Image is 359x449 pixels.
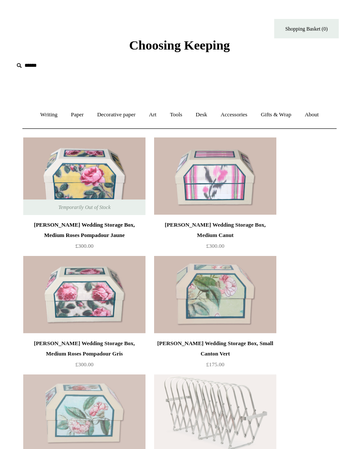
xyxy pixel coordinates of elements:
span: £300.00 [75,361,93,368]
span: £300.00 [75,243,93,249]
a: Antoinette Poisson Wedding Storage Box, Medium Canut Antoinette Poisson Wedding Storage Box, Medi... [154,137,276,215]
img: Antoinette Poisson Wedding Storage Box, Medium Canut [154,137,276,215]
a: Writing [34,103,64,126]
a: Shopping Basket (0) [274,19,339,38]
a: [PERSON_NAME] Wedding Storage Box, Medium Roses Pompadour Gris £300.00 [23,338,145,374]
a: [PERSON_NAME] Wedding Storage Box, Medium Canut £300.00 [154,220,276,255]
a: Gifts & Wrap [255,103,297,126]
a: Antoinette Poisson Wedding Storage Box, Small Canton Vert Antoinette Poisson Wedding Storage Box,... [154,256,276,334]
span: £300.00 [206,243,224,249]
span: Temporarily Out of Stock [50,200,119,215]
a: Tools [164,103,189,126]
span: Choosing Keeping [129,38,230,52]
a: [PERSON_NAME] Wedding Storage Box, Medium Roses Pompadour Jaune £300.00 [23,220,145,255]
div: [PERSON_NAME] Wedding Storage Box, Medium Roses Pompadour Gris [25,338,143,359]
a: Decorative paper [91,103,142,126]
a: Antoinette Poisson Wedding Storage Box, Medium Roses Pompadour Jaune Antoinette Poisson Wedding S... [23,137,145,215]
a: Choosing Keeping [129,45,230,51]
a: Accessories [215,103,254,126]
div: [PERSON_NAME] Wedding Storage Box, Small Canton Vert [156,338,274,359]
img: Antoinette Poisson Wedding Storage Box, Medium Roses Pompadour Jaune [23,137,145,215]
img: Antoinette Poisson Wedding Storage Box, Small Canton Vert [154,256,276,334]
a: [PERSON_NAME] Wedding Storage Box, Small Canton Vert £175.00 [154,338,276,374]
a: Desk [190,103,214,126]
img: Antoinette Poisson Wedding Storage Box, Medium Roses Pompadour Gris [23,256,145,334]
a: Antoinette Poisson Wedding Storage Box, Medium Roses Pompadour Gris Antoinette Poisson Wedding St... [23,256,145,334]
div: [PERSON_NAME] Wedding Storage Box, Medium Canut [156,220,274,240]
a: Art [143,103,162,126]
a: About [299,103,325,126]
div: [PERSON_NAME] Wedding Storage Box, Medium Roses Pompadour Jaune [25,220,143,240]
a: Paper [65,103,90,126]
span: £175.00 [206,361,224,368]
